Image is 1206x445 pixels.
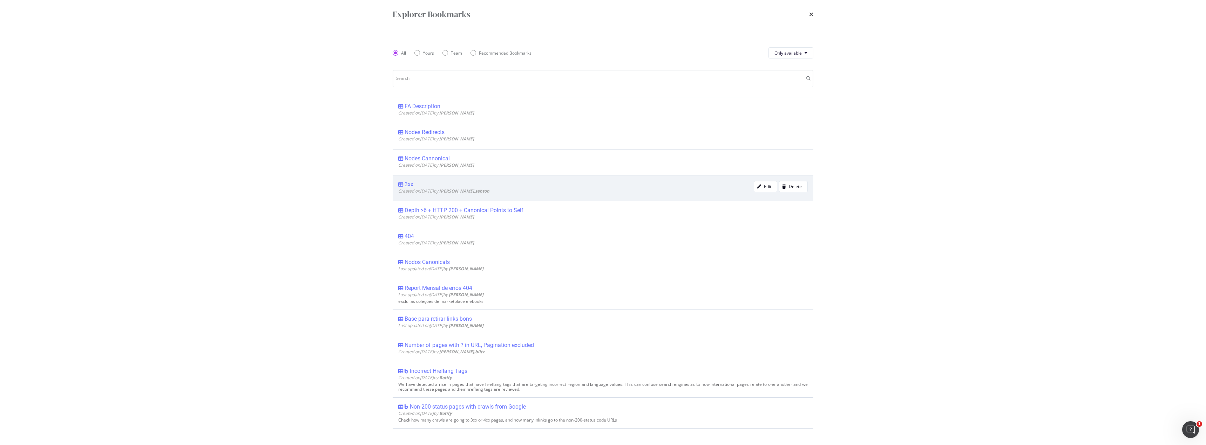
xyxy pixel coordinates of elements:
div: Base para retirar links bons [405,315,472,322]
b: [PERSON_NAME] [439,136,474,142]
input: Search [393,70,813,87]
div: Check how many crawls are going to 3xx or 4xx pages, and how many inlinks go to the non-200-statu... [398,418,808,423]
button: Delete [779,181,808,192]
b: [PERSON_NAME] [449,292,483,298]
b: Botify [439,410,452,416]
div: Incorrect Hreflang Tags [410,368,467,375]
b: [PERSON_NAME] [449,266,483,272]
div: We have detected a rise in pages that have hreflang tags that are targeting incorrect region and ... [398,382,808,392]
div: Nodos Canonicals [405,259,450,266]
div: times [809,8,813,20]
span: Created on [DATE] by [398,375,452,381]
div: All [393,50,406,56]
b: [PERSON_NAME].blitz [439,349,485,355]
button: Only available [768,47,813,58]
b: [PERSON_NAME] [439,214,474,220]
div: Depth >6 + HTTP 200 + Canonical Points to Self [405,207,523,214]
span: Last updated on [DATE] by [398,322,483,328]
b: [PERSON_NAME] [449,322,483,328]
div: Explorer Bookmarks [393,8,470,20]
b: Botify [439,375,452,381]
span: Created on [DATE] by [398,110,474,116]
div: Edit [764,183,771,189]
div: Team [442,50,462,56]
span: Created on [DATE] by [398,410,452,416]
div: FA Description [405,103,440,110]
div: Nodes Cannonical [405,155,450,162]
div: 3xx [405,181,413,188]
div: All [401,50,406,56]
span: Last updated on [DATE] by [398,292,483,298]
div: 404 [405,233,414,240]
div: Yours [423,50,434,56]
span: Last updated on [DATE] by [398,266,483,272]
div: Team [451,50,462,56]
span: 1 [1197,421,1202,427]
div: Report Mensal de erros 404 [405,285,472,292]
b: [PERSON_NAME] [439,240,474,246]
span: Created on [DATE] by [398,136,474,142]
b: [PERSON_NAME] [439,110,474,116]
b: [PERSON_NAME].sebton [439,188,489,194]
iframe: Intercom live chat [1182,421,1199,438]
span: Created on [DATE] by [398,214,474,220]
div: Nodes Redirects [405,129,445,136]
div: Recommended Bookmarks [479,50,531,56]
div: Delete [789,183,802,189]
span: Only available [774,50,802,56]
div: Non-200-status pages with crawls from Google [410,403,526,410]
span: Created on [DATE] by [398,162,474,168]
div: Yours [414,50,434,56]
span: Created on [DATE] by [398,188,489,194]
div: Number of pages with ? in URL, Pagination excluded [405,342,534,349]
button: Edit [754,181,777,192]
b: [PERSON_NAME] [439,162,474,168]
span: Created on [DATE] by [398,349,485,355]
span: Created on [DATE] by [398,240,474,246]
div: Recommended Bookmarks [470,50,531,56]
div: exclui as coleções de marketplace e ebooks [398,299,808,304]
